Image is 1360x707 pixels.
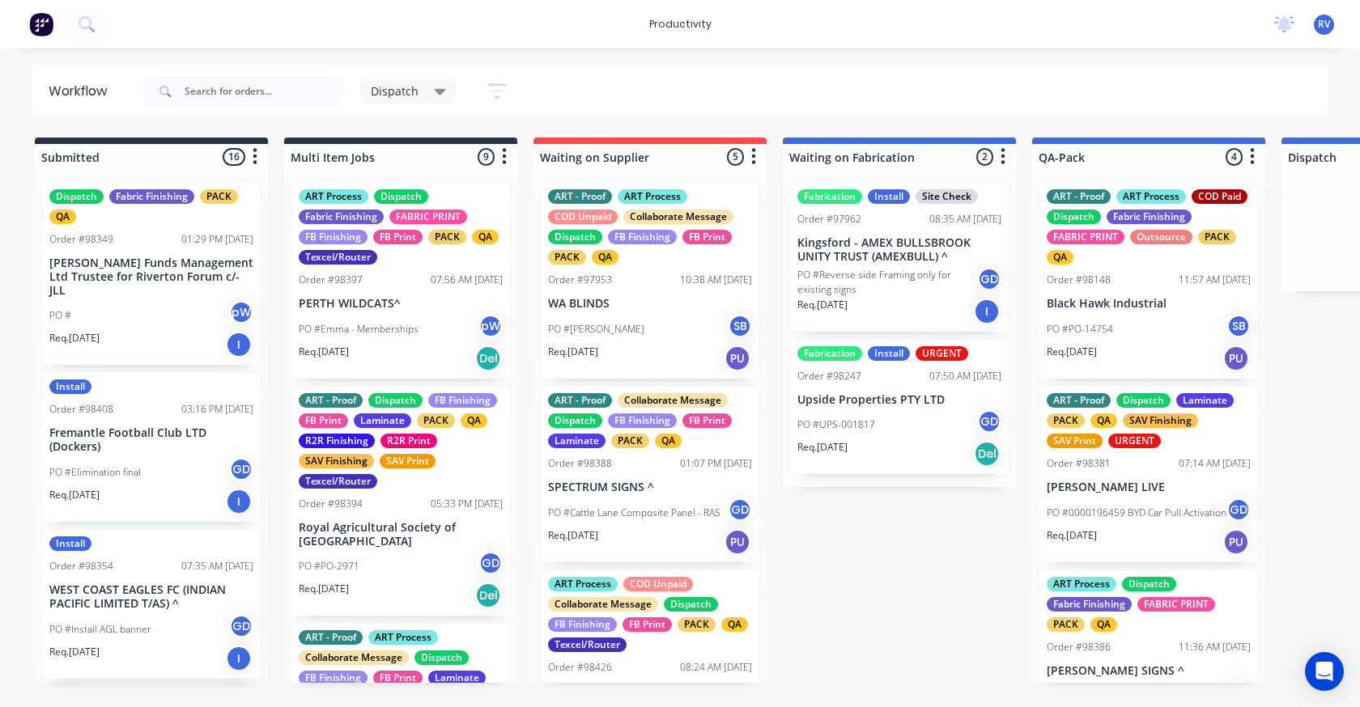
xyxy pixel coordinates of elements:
[1179,640,1251,654] div: 11:36 AM [DATE]
[548,456,612,471] div: Order #98388
[623,577,693,591] div: COD Unpaid
[1047,577,1116,591] div: ART Process
[1223,529,1249,555] div: PU
[1090,413,1117,428] div: QA
[181,559,253,574] div: 07:35 AM [DATE]
[682,230,732,244] div: FB Print
[680,273,752,287] div: 10:38 AM [DATE]
[299,521,503,548] p: Royal Agricultural Society of [GEOGRAPHIC_DATA]
[380,434,437,448] div: R2R Print
[299,413,348,428] div: FB Print
[728,497,752,522] div: GD
[299,582,349,596] p: Req. [DATE]
[49,232,113,247] div: Order #98349
[43,183,260,365] div: DispatchFabric FinishingPACKQAOrder #9834901:29 PM [DATE][PERSON_NAME] Funds Management Ltd Trust...
[299,630,363,645] div: ART - Proof
[916,346,968,361] div: URGENT
[185,75,345,108] input: Search for orders...
[548,273,612,287] div: Order #97953
[29,12,53,36] img: Factory
[791,183,1008,332] div: FabricationInstallSite CheckOrder #9796208:35 AM [DATE]Kingsford - AMEX BULLSBROOK UNITY TRUST (A...
[371,83,419,99] span: Dispatch
[797,212,861,226] div: Order #97962
[229,614,253,638] div: GD
[929,369,1001,383] div: 07:50 AM [DATE]
[299,454,374,468] div: SAV Finishing
[1090,617,1117,632] div: QA
[49,465,141,480] p: PO #Elimination final
[49,426,253,454] p: Fremantle Football Club LTD (Dockers)
[1047,413,1085,428] div: PACK
[1116,189,1186,204] div: ART Process
[548,210,618,224] div: COD Unpaid
[299,210,384,224] div: Fabric Finishing
[974,441,1000,467] div: Del
[977,409,1001,434] div: GD
[929,212,1001,226] div: 08:35 AM [DATE]
[49,210,76,224] div: QA
[592,250,618,265] div: QA
[428,393,497,408] div: FB Finishing
[548,189,612,204] div: ART - Proof
[478,551,503,575] div: GD
[1047,250,1073,265] div: QA
[797,236,1001,264] p: Kingsford - AMEX BULLSBROOK UNITY TRUST (AMEXBULL) ^
[299,650,409,665] div: Collaborate Message
[916,189,978,204] div: Site Check
[1179,456,1251,471] div: 07:14 AM [DATE]
[977,267,1001,291] div: GD
[299,322,419,337] p: PO #Emma - Memberships
[226,646,252,671] div: I
[1047,528,1097,543] p: Req. [DATE]
[548,577,618,591] div: ART Process
[725,345,750,371] div: PU
[299,297,503,311] p: PERTH WILDCATS^
[797,268,977,297] p: PO #Reverse side Framing only for existing signs
[548,413,602,428] div: Dispatch
[1226,497,1251,522] div: GD
[49,379,91,394] div: Install
[478,314,503,338] div: pW
[797,440,848,455] p: Req. [DATE]
[373,230,423,244] div: FB Print
[797,369,861,383] div: Order #98247
[292,387,509,616] div: ART - ProofDispatchFB FinishingFB PrintLaminatePACKQAR2R FinishingR2R PrintSAV FinishingSAV Print...
[1047,273,1111,287] div: Order #98148
[1047,210,1101,224] div: Dispatch
[618,393,728,408] div: Collaborate Message
[725,529,750,555] div: PU
[472,230,499,244] div: QA
[1047,393,1111,408] div: ART - Proof
[1137,597,1215,612] div: FABRIC PRINT
[797,393,1001,407] p: Upside Properties PTY LTD
[49,402,113,417] div: Order #98408
[542,387,759,562] div: ART - ProofCollaborate MessageDispatchFB FinishingFB PrintLaminatePACKQAOrder #9838801:07 PM [DAT...
[368,393,423,408] div: Dispatch
[49,331,100,345] p: Req. [DATE]
[1047,322,1113,337] p: PO #PO-14754
[1047,434,1103,448] div: SAV Print
[475,582,501,608] div: Del
[431,497,503,511] div: 05:33 PM [DATE]
[542,183,759,379] div: ART - ProofART ProcessCOD UnpaidCollaborate MessageDispatchFB FinishingFB PrintPACKQAOrder #97953...
[475,345,501,371] div: Del
[43,373,260,522] div: InstallOrder #9840803:16 PM [DATE]Fremantle Football Club LTD (Dockers)PO #Elimination finalGDReq...
[1047,664,1251,678] p: [PERSON_NAME] SIGNS ^
[417,413,455,428] div: PACK
[1047,189,1111,204] div: ART - Proof
[641,12,720,36] div: productivity
[797,417,875,432] p: PO #UPS-001817
[49,559,113,574] div: Order #98354
[373,671,423,685] div: FB Print
[548,345,598,359] p: Req. [DATE]
[797,189,862,204] div: Fabrication
[299,189,368,204] div: ART Process
[49,536,91,551] div: Install
[299,345,349,359] p: Req. [DATE]
[797,298,848,312] p: Req. [DATE]
[1226,680,1251,705] div: SB
[1047,640,1111,654] div: Order #98386
[428,671,486,685] div: Laminate
[49,583,253,611] p: WEST COAST EAGLES FC (INDIAN PACIFIC LIMITED T/AS) ^
[1198,230,1236,244] div: PACK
